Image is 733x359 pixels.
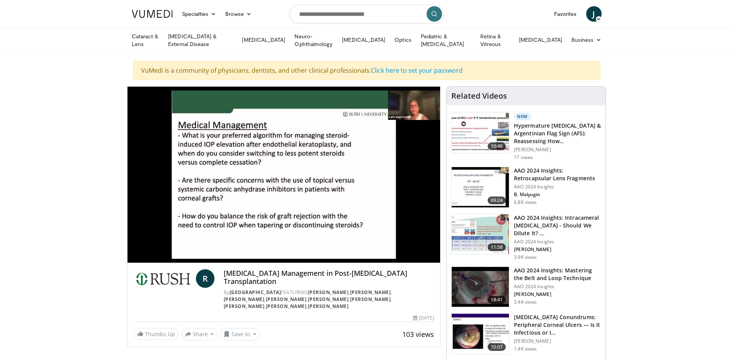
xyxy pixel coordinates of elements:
a: [PERSON_NAME] [224,303,265,309]
p: 1.4K views [514,346,537,352]
h3: AAO 2024 Insights: Retrocapsular Lens Fragments [514,167,601,182]
h3: AAO 2024 Insights: Mastering the Belt and Loop Technique [514,267,601,282]
button: Share [182,328,218,340]
a: Specialties [177,6,221,22]
p: AAO 2024 Insights [514,284,601,290]
a: Cataract & Lens [127,32,164,48]
a: 11:58 AAO 2024 Insights: Intracameral [MEDICAL_DATA] - Should We Dilute It? … AAO 2024 Insights [... [451,214,601,260]
a: Optics [390,32,416,48]
div: By FEATURING , , , , , , , [224,289,434,310]
img: 40c8dcf9-ac14-45af-8571-bda4a5b229bd.150x105_q85_crop-smart_upscale.jpg [452,113,509,153]
a: 10:07 [MEDICAL_DATA] Conundrums: Peripheral Corneal Ulcers — Is It Infectious or I… [PERSON_NAME]... [451,313,601,354]
input: Search topics, interventions [289,5,444,23]
a: [GEOGRAPHIC_DATA] [230,289,281,296]
p: [PERSON_NAME] [514,147,601,153]
img: 22a3a3a3-03de-4b31-bd81-a17540334f4a.150x105_q85_crop-smart_upscale.jpg [452,267,509,307]
p: [PERSON_NAME] [514,291,601,297]
a: Neuro-Ophthalmology [290,32,337,48]
a: [PERSON_NAME] [350,296,391,303]
a: J [586,6,602,22]
p: 6.8K views [514,199,537,205]
span: 09:24 [488,197,506,204]
p: AAO 2024 Insights [514,184,601,190]
a: Thumbs Up [134,328,179,340]
span: 11:58 [488,243,506,251]
span: 10:07 [488,343,506,351]
p: 17 views [514,154,533,161]
span: 10:46 [488,142,506,150]
a: [PERSON_NAME] [266,303,307,309]
a: Click here to set your password [371,66,463,75]
p: New [514,113,531,120]
a: [MEDICAL_DATA] [514,32,567,48]
button: Save to [220,328,260,340]
video-js: Video Player [128,87,440,263]
a: [MEDICAL_DATA] [237,32,290,48]
h3: [MEDICAL_DATA] Conundrums: Peripheral Corneal Ulcers — Is It Infectious or I… [514,313,601,337]
div: VuMedi is a community of physicians, dentists, and other clinical professionals. [133,61,600,80]
a: 10:46 New Hypermature [MEDICAL_DATA] & Argentinian Flag Sign (AFS): Reassessing How… [PERSON_NAME... [451,113,601,161]
a: [PERSON_NAME] [266,296,307,303]
h3: Hypermature [MEDICAL_DATA] & Argentinian Flag Sign (AFS): Reassessing How… [514,122,601,145]
img: 01f52a5c-6a53-4eb2-8a1d-dad0d168ea80.150x105_q85_crop-smart_upscale.jpg [452,167,509,207]
a: Browse [221,6,256,22]
p: [PERSON_NAME] [514,338,601,344]
p: AAO 2024 Insights [514,239,601,245]
a: Business [567,32,606,48]
p: 3.4K views [514,299,537,305]
a: [PERSON_NAME] [308,303,349,309]
a: Favorites [549,6,582,22]
a: [PERSON_NAME] [308,296,349,303]
span: 103 views [402,330,434,339]
a: [MEDICAL_DATA] [337,32,390,48]
a: [MEDICAL_DATA] & External Disease [163,32,237,48]
img: 5ede7c1e-2637-46cb-a546-16fd546e0e1e.150x105_q85_crop-smart_upscale.jpg [452,314,509,354]
a: Pediatric & [MEDICAL_DATA] [416,32,476,48]
h3: AAO 2024 Insights: Intracameral [MEDICAL_DATA] - Should We Dilute It? … [514,214,601,237]
a: [PERSON_NAME] [PERSON_NAME] [308,289,391,296]
div: [DATE] [413,315,434,321]
a: R [196,269,214,288]
a: [PERSON_NAME] [224,296,265,303]
p: 3.9K views [514,254,537,260]
h4: Related Videos [451,91,507,101]
img: de733f49-b136-4bdc-9e00-4021288efeb7.150x105_q85_crop-smart_upscale.jpg [452,214,509,255]
a: 09:24 AAO 2024 Insights: Retrocapsular Lens Fragments AAO 2024 Insights B. Malyugin 6.8K views [451,167,601,208]
p: B. Malyugin [514,191,601,198]
img: VuMedi Logo [132,10,173,18]
p: [PERSON_NAME] [514,246,601,253]
h4: [MEDICAL_DATA] Management in Post-[MEDICAL_DATA] Transplantation [224,269,434,286]
a: 18:41 AAO 2024 Insights: Mastering the Belt and Loop Technique AAO 2024 Insights [PERSON_NAME] 3.... [451,267,601,308]
img: Rush University Medical Center [134,269,193,288]
span: 18:41 [488,296,506,304]
a: Retina & Vitreous [476,32,514,48]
